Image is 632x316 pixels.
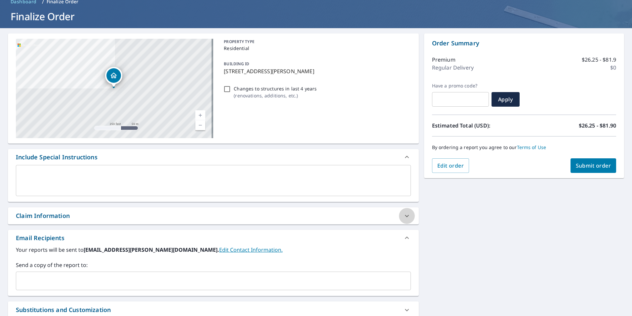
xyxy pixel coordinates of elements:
div: Email Recipients [8,230,419,246]
p: Changes to structures in last 4 years [234,85,317,92]
p: Residential [224,45,408,52]
h1: Finalize Order [8,10,624,23]
div: Include Special Instructions [16,153,98,162]
a: EditContactInfo [219,246,283,253]
div: Dropped pin, building 1, Residential property, 204 Old Caroleen Rd Forest City, NC 28043 [105,67,122,87]
span: Submit order [576,162,611,169]
button: Submit order [571,158,616,173]
p: Regular Delivery [432,64,474,72]
span: Edit order [437,162,464,169]
p: [STREET_ADDRESS][PERSON_NAME] [224,67,408,75]
a: Current Level 17, Zoom Out [195,120,205,130]
p: $26.25 - $81.9 [582,56,616,64]
p: $0 [610,64,616,72]
div: Include Special Instructions [8,149,419,165]
button: Apply [492,92,520,107]
p: Estimated Total (USD): [432,122,524,130]
p: Order Summary [432,39,616,48]
label: Have a promo code? [432,83,489,89]
p: By ordering a report you agree to our [432,144,616,150]
div: Email Recipients [16,234,64,242]
span: Apply [497,96,514,103]
label: Send a copy of the report to: [16,261,411,269]
div: Claim Information [16,211,70,220]
button: Edit order [432,158,469,173]
p: ( renovations, additions, etc. ) [234,92,317,99]
div: Substitutions and Customization [16,305,111,314]
label: Your reports will be sent to [16,246,411,254]
p: $26.25 - $81.90 [579,122,616,130]
p: Premium [432,56,455,64]
a: Current Level 17, Zoom In [195,110,205,120]
p: BUILDING ID [224,61,249,67]
a: Terms of Use [517,144,546,150]
p: PROPERTY TYPE [224,39,408,45]
b: [EMAIL_ADDRESS][PERSON_NAME][DOMAIN_NAME]. [84,246,219,253]
div: Claim Information [8,207,419,224]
